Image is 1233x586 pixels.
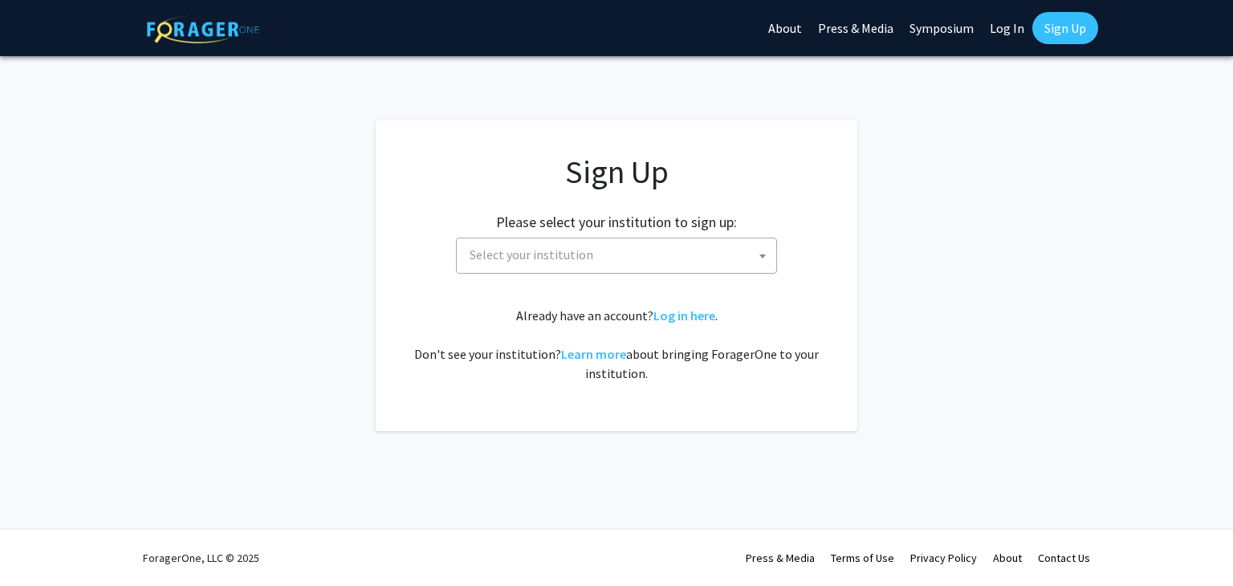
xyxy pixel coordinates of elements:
a: About [993,551,1022,565]
a: Press & Media [746,551,815,565]
span: Select your institution [456,238,777,274]
a: Sign Up [1032,12,1098,44]
a: Terms of Use [831,551,894,565]
a: Contact Us [1038,551,1090,565]
a: Learn more about bringing ForagerOne to your institution [561,346,626,362]
h1: Sign Up [408,153,825,191]
img: ForagerOne Logo [147,15,259,43]
span: Select your institution [470,246,593,262]
a: Privacy Policy [910,551,977,565]
h2: Please select your institution to sign up: [496,214,737,231]
span: Select your institution [463,238,776,271]
div: Already have an account? . Don't see your institution? about bringing ForagerOne to your institut... [408,306,825,383]
div: ForagerOne, LLC © 2025 [143,530,259,586]
a: Log in here [653,307,715,324]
